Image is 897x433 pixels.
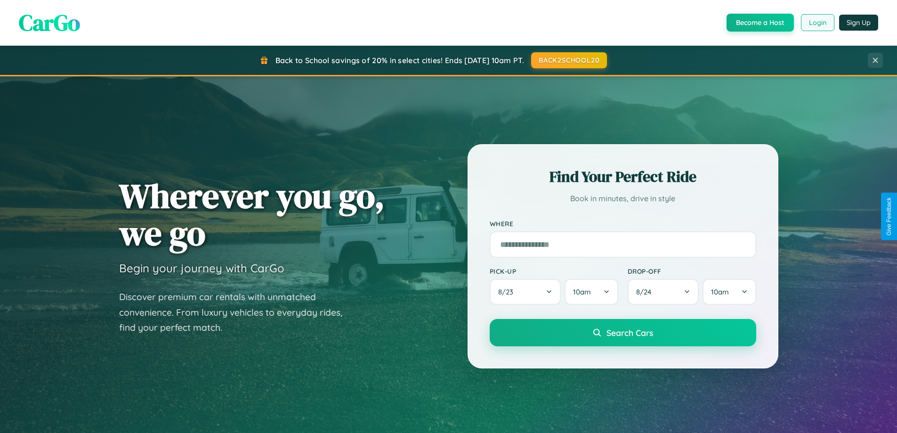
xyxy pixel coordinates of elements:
h3: Begin your journey with CarGo [119,261,284,275]
p: Book in minutes, drive in style [490,192,756,205]
h1: Wherever you go, we go [119,177,385,252]
button: 8/23 [490,279,561,305]
span: Search Cars [606,327,653,338]
button: Become a Host [727,14,794,32]
span: 10am [573,287,591,296]
button: 10am [565,279,618,305]
button: 10am [703,279,756,305]
label: Where [490,220,756,228]
span: Back to School savings of 20% in select cities! Ends [DATE] 10am PT. [275,56,524,65]
span: 10am [711,287,729,296]
span: 8 / 23 [498,287,518,296]
button: 8/24 [628,279,699,305]
div: Give Feedback [886,197,892,236]
label: Drop-off [628,267,756,275]
span: CarGo [19,7,80,38]
button: BACK2SCHOOL20 [531,52,607,68]
label: Pick-up [490,267,618,275]
p: Discover premium car rentals with unmatched convenience. From luxury vehicles to everyday rides, ... [119,289,355,335]
button: Search Cars [490,319,756,346]
h2: Find Your Perfect Ride [490,166,756,187]
span: 8 / 24 [636,287,656,296]
button: Login [801,14,834,31]
button: Sign Up [839,15,878,31]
